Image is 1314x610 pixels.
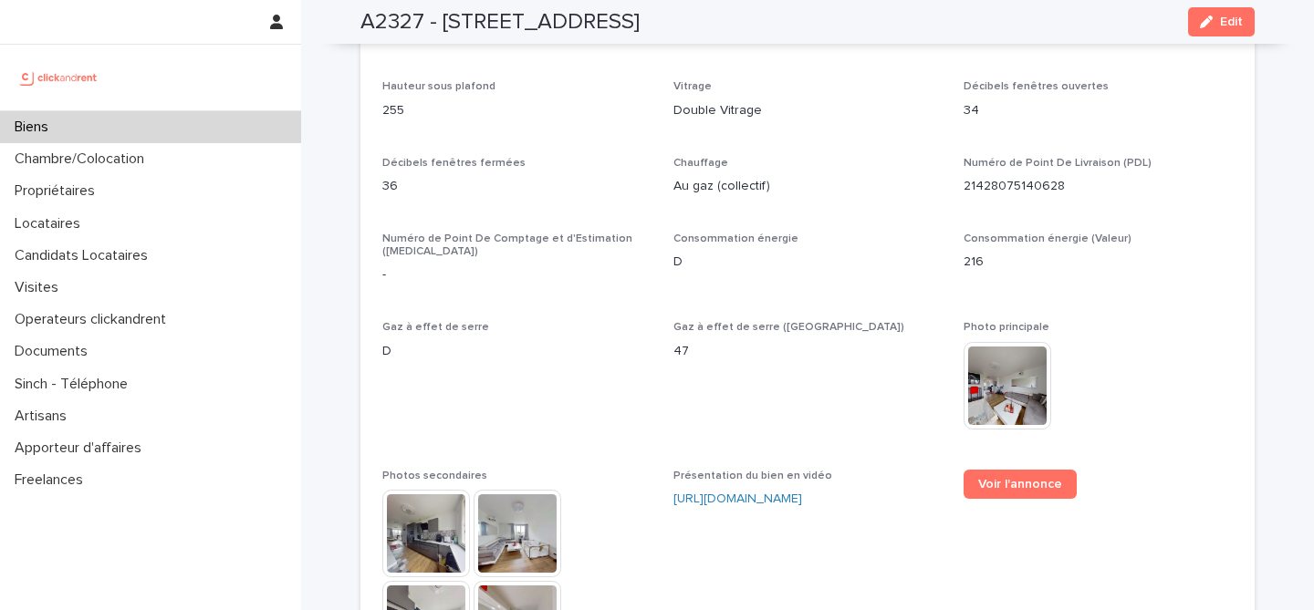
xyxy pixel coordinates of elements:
p: Operateurs clickandrent [7,311,181,328]
span: Décibels fenêtres fermées [382,158,526,169]
p: Locataires [7,215,95,233]
p: Sinch - Téléphone [7,376,142,393]
span: Présentation du bien en vidéo [673,470,832,481]
p: 255 [382,101,652,120]
p: Double Vitrage [673,101,943,120]
p: Candidats Locataires [7,247,162,264]
p: Apporteur d'affaires [7,439,156,457]
span: Photos secondaires [382,470,487,481]
p: Biens [7,119,63,136]
span: Chauffage [673,158,728,169]
span: Gaz à effet de serre [382,322,489,333]
span: Hauteur sous plafond [382,81,495,92]
h2: A2327 - [STREET_ADDRESS] [360,9,640,36]
span: Décibels fenêtres ouvertes [964,81,1109,92]
span: Consommation énergie [673,233,798,244]
p: 21428075140628 [964,177,1233,196]
p: D [382,342,652,361]
span: Voir l'annonce [978,478,1062,491]
a: Voir l'annonce [964,470,1077,499]
span: Consommation énergie (Valeur) [964,233,1131,244]
button: Edit [1188,7,1255,36]
p: Visites [7,279,73,296]
span: Vitrage [673,81,712,92]
a: [URL][DOMAIN_NAME] [673,492,802,505]
p: Chambre/Colocation [7,150,159,168]
p: D [673,253,943,272]
p: Documents [7,343,102,360]
p: 34 [964,101,1233,120]
p: Freelances [7,471,98,489]
p: Artisans [7,408,81,425]
p: 216 [964,253,1233,272]
span: Numéro de Point De Livraison (PDL) [964,158,1152,169]
img: UCB0brd3T0yccxBKYDjQ [15,59,103,96]
span: Gaz à effet de serre ([GEOGRAPHIC_DATA]) [673,322,904,333]
span: Numéro de Point De Comptage et d'Estimation ([MEDICAL_DATA]) [382,233,632,257]
span: Edit [1220,16,1243,28]
p: - [382,265,652,284]
p: 36 [382,177,652,196]
p: Propriétaires [7,182,109,200]
span: Photo principale [964,322,1049,333]
p: 47 [673,342,943,361]
p: Au gaz (collectif) [673,177,943,196]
